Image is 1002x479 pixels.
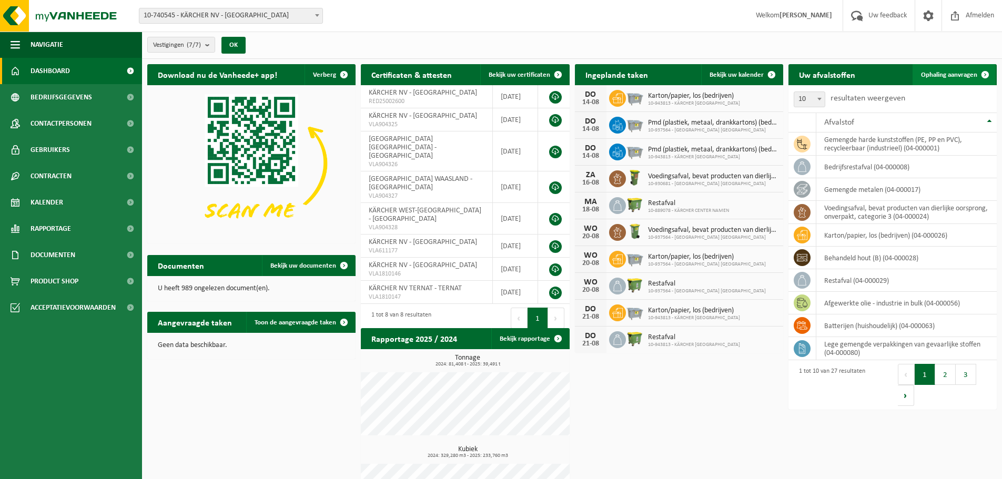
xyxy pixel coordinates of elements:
div: DO [580,117,601,126]
td: gemengde harde kunststoffen (PE, PP en PVC), recycleerbaar (industrieel) (04-000001) [816,133,997,156]
span: 10-889078 - KÄRCHER CENTER NAMEN [648,208,729,214]
span: 10-943813 - KÄRCHER [GEOGRAPHIC_DATA] [648,100,740,107]
div: 14-08 [580,126,601,133]
span: KÄRCHER NV - [GEOGRAPHIC_DATA] [369,89,477,97]
td: [DATE] [493,85,539,108]
img: WB-2500-GAL-GY-04 [626,142,644,160]
img: WB-0140-HPE-GN-50 [626,222,644,240]
label: resultaten weergeven [831,94,905,103]
a: Toon de aangevraagde taken [246,312,355,333]
span: KÄRCHER NV - [GEOGRAPHIC_DATA] [369,261,477,269]
span: Contracten [31,163,72,189]
span: RED25002600 [369,97,484,106]
button: Next [898,385,914,406]
img: WB-2500-GAL-GY-01 [626,303,644,321]
h2: Rapportage 2025 / 2024 [361,328,468,349]
h2: Certificaten & attesten [361,64,462,85]
h2: Ingeplande taken [575,64,659,85]
img: WB-1100-HPE-GN-50 [626,196,644,213]
h3: Tonnage [366,354,569,367]
td: lege gemengde verpakkingen van gevaarlijke stoffen (04-000080) [816,337,997,360]
div: WO [580,278,601,287]
button: Next [548,308,564,329]
td: [DATE] [493,235,539,258]
button: Previous [511,308,528,329]
td: behandeld hout (B) (04-000028) [816,247,997,269]
span: VLA1810146 [369,270,484,278]
span: Restafval [648,333,740,342]
span: Product Shop [31,268,78,294]
div: 1 tot 8 van 8 resultaten [366,307,431,330]
td: voedingsafval, bevat producten van dierlijke oorsprong, onverpakt, categorie 3 (04-000024) [816,201,997,224]
h2: Aangevraagde taken [147,312,242,332]
button: OK [221,37,246,54]
span: Pmd (plastiek, metaal, drankkartons) (bedrijven) [648,146,778,154]
div: 20-08 [580,287,601,294]
span: VLA904327 [369,192,484,200]
span: KÄRCHER WEST-[GEOGRAPHIC_DATA] - [GEOGRAPHIC_DATA] [369,207,481,223]
td: gemengde metalen (04-000017) [816,178,997,201]
span: Pmd (plastiek, metaal, drankkartons) (bedrijven) [648,119,778,127]
img: WB-2500-GAL-GY-01 [626,115,644,133]
span: Restafval [648,280,766,288]
td: restafval (04-000029) [816,269,997,292]
span: Gebruikers [31,137,70,163]
div: DO [580,332,601,340]
a: Bekijk rapportage [491,328,569,349]
span: 10-937564 - [GEOGRAPHIC_DATA] [GEOGRAPHIC_DATA] [648,127,778,134]
span: Acceptatievoorwaarden [31,294,116,321]
span: Karton/papier, los (bedrijven) [648,92,740,100]
td: [DATE] [493,171,539,203]
count: (7/7) [187,42,201,48]
h2: Documenten [147,255,215,276]
div: WO [580,251,601,260]
td: batterijen (huishoudelijk) (04-000063) [816,314,997,337]
span: Restafval [648,199,729,208]
button: Verberg [305,64,355,85]
div: 14-08 [580,99,601,106]
h2: Uw afvalstoffen [788,64,866,85]
span: 10 [794,92,825,107]
button: Vestigingen(7/7) [147,37,215,53]
td: [DATE] [493,203,539,235]
span: 10-943813 - KÄRCHER [GEOGRAPHIC_DATA] [648,342,740,348]
span: 2024: 81,408 t - 2025: 39,491 t [366,362,569,367]
span: 10-740545 - KÄRCHER NV - WILRIJK [139,8,322,23]
div: 20-08 [580,233,601,240]
div: WO [580,225,601,233]
span: Bekijk uw documenten [270,262,336,269]
span: [GEOGRAPHIC_DATA] WAASLAND - [GEOGRAPHIC_DATA] [369,175,472,191]
span: Karton/papier, los (bedrijven) [648,253,766,261]
span: VLA904325 [369,120,484,129]
span: Afvalstof [824,118,854,127]
div: 16-08 [580,179,601,187]
button: 1 [528,308,548,329]
img: WB-1100-HPE-GN-50 [626,276,644,294]
span: 10-937564 - [GEOGRAPHIC_DATA] [GEOGRAPHIC_DATA] [648,261,766,268]
p: U heeft 989 ongelezen document(en). [158,285,345,292]
span: Contactpersonen [31,110,92,137]
img: WB-2500-GAL-GY-01 [626,249,644,267]
span: Kalender [31,189,63,216]
div: 21-08 [580,340,601,348]
td: karton/papier, los (bedrijven) (04-000026) [816,224,997,247]
a: Bekijk uw documenten [262,255,355,276]
div: 1 tot 10 van 27 resultaten [794,363,865,407]
span: Ophaling aanvragen [921,72,977,78]
span: Toon de aangevraagde taken [255,319,336,326]
button: 2 [935,364,956,385]
td: afgewerkte olie - industrie in bulk (04-000056) [816,292,997,314]
span: 10-937564 - [GEOGRAPHIC_DATA] [GEOGRAPHIC_DATA] [648,235,778,241]
div: DO [580,305,601,313]
td: bedrijfsrestafval (04-000008) [816,156,997,178]
span: [GEOGRAPHIC_DATA] [GEOGRAPHIC_DATA] - [GEOGRAPHIC_DATA] [369,135,437,160]
span: 10-930681 - [GEOGRAPHIC_DATA] [GEOGRAPHIC_DATA] [648,181,778,187]
img: WB-2500-GAL-GY-01 [626,88,644,106]
strong: [PERSON_NAME] [780,12,832,19]
img: WB-1100-HPE-GN-51 [626,330,644,348]
span: KÄRCHER NV - [GEOGRAPHIC_DATA] [369,238,477,246]
img: Download de VHEPlus App [147,85,356,241]
span: KÄRCHER NV TERNAT - TERNAT [369,284,462,292]
span: Verberg [313,72,336,78]
span: Vestigingen [153,37,201,53]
